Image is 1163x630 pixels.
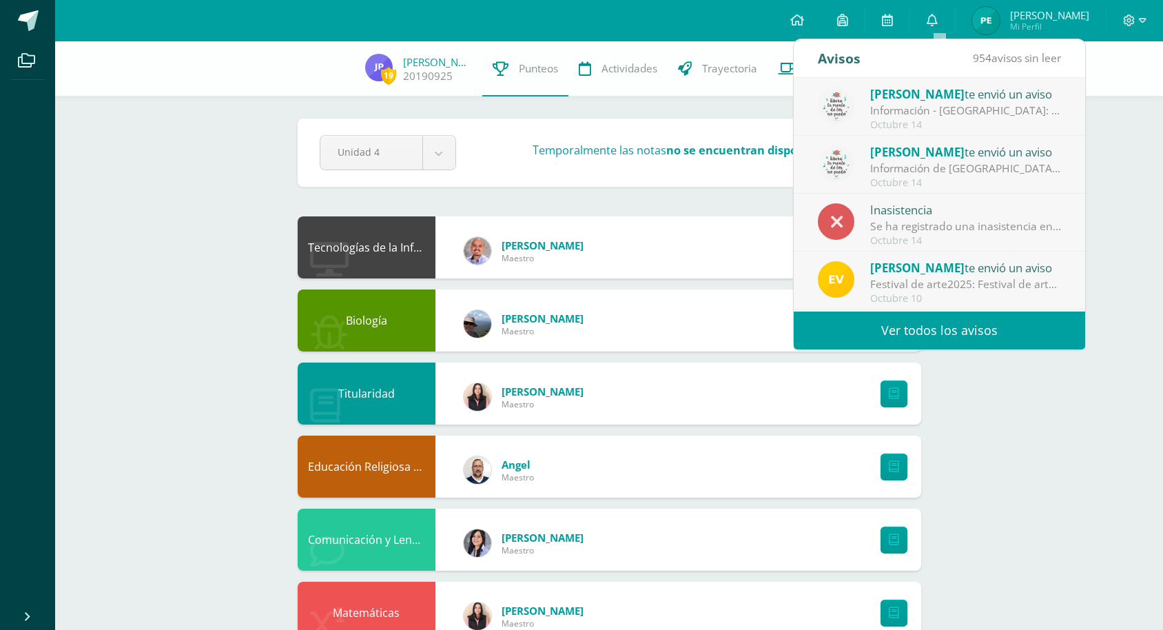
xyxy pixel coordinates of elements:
span: Unidad 4 [338,136,405,168]
div: Festival de arte2025: Festival de arte2025 [870,276,1062,292]
span: Maestro [502,398,584,410]
div: Biología [298,289,435,352]
span: Maestro [502,325,584,337]
span: Maestro [502,252,584,264]
span: [PERSON_NAME] [870,260,965,276]
span: Angel [502,458,534,471]
div: te envió un aviso [870,143,1062,161]
a: Actividades [568,41,668,96]
div: Comunicación y Lenguaje (Inglés) [298,509,435,571]
a: 20190925 [403,69,453,83]
span: [PERSON_NAME] [502,385,584,398]
img: 993531b4f2bacbdf15777ba88b3d8d6d.png [972,7,1000,34]
span: 19 [381,67,396,84]
a: Unidad 4 [320,136,455,170]
img: fca5faf6c1867b7c927b476ec80622fc.png [464,383,491,411]
span: [PERSON_NAME] [502,312,584,325]
img: 383db5ddd486cfc25017fad405f5d727.png [818,261,854,298]
img: 0a7d3388a1c2f08b55b75cf801b20128.png [464,456,491,484]
span: [PERSON_NAME] [502,531,584,545]
a: [PERSON_NAME] [403,55,472,69]
span: Punteos [519,61,558,76]
div: Octubre 14 [870,235,1062,247]
a: Ver todos los avisos [794,312,1085,349]
div: Octubre 10 [870,293,1062,305]
div: Inasistencia [870,201,1062,219]
div: Se ha registrado una inasistencia en [PERSON_NAME] 'C' el día [DATE] para [PERSON_NAME]. [870,219,1062,234]
div: te envió un aviso [870,258,1062,276]
div: Información de Universidad Galileo: Buenas tardes, estimados estudiantes y graduandos: Espero que... [870,161,1062,176]
span: [PERSON_NAME] [1010,8,1089,22]
img: 5e952bed91828fffc449ceb1b345eddb.png [464,310,491,338]
div: Octubre 14 [870,177,1062,189]
span: Actividades [601,61,657,76]
strong: no se encuentran disponibles [666,143,831,158]
span: [PERSON_NAME] [870,144,965,160]
h3: Temporalmente las notas . [533,143,834,158]
span: Maestro [502,545,584,556]
span: Mi Perfil [1010,21,1089,32]
div: Avisos [818,39,861,77]
span: [PERSON_NAME] [870,86,965,102]
div: Titularidad [298,363,435,425]
span: Maestro [502,618,584,629]
img: 6d997b708352de6bfc4edc446c29d722.png [818,145,854,182]
span: Maestro [502,471,534,483]
a: Trayectoria [668,41,768,96]
img: f4ddca51a09d81af1cee46ad6847c426.png [464,237,491,265]
div: Octubre 14 [870,119,1062,131]
img: 6d997b708352de6bfc4edc446c29d722.png [818,88,854,124]
img: fca5faf6c1867b7c927b476ec80622fc.png [464,602,491,630]
span: [PERSON_NAME] [502,604,584,618]
span: 954 [973,50,991,65]
a: Punteos [482,41,568,96]
span: avisos sin leer [973,50,1061,65]
div: te envió un aviso [870,85,1062,103]
div: Información - Universidad Anáhuac: Buenas tardes estudiantes y familias Tengo el gusto de informa... [870,103,1062,119]
div: Educación Religiosa Escolar [298,436,435,498]
img: 4ba8eb61bbd3c419c282cee50ddd3426.png [365,54,393,81]
div: Tecnologías de la Información y la Comunicación [298,216,435,278]
a: Contactos [768,41,864,96]
span: [PERSON_NAME] [502,238,584,252]
span: Trayectoria [702,61,757,76]
img: 013901e486854f3f6f3294f73c2f58ba.png [464,529,491,557]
